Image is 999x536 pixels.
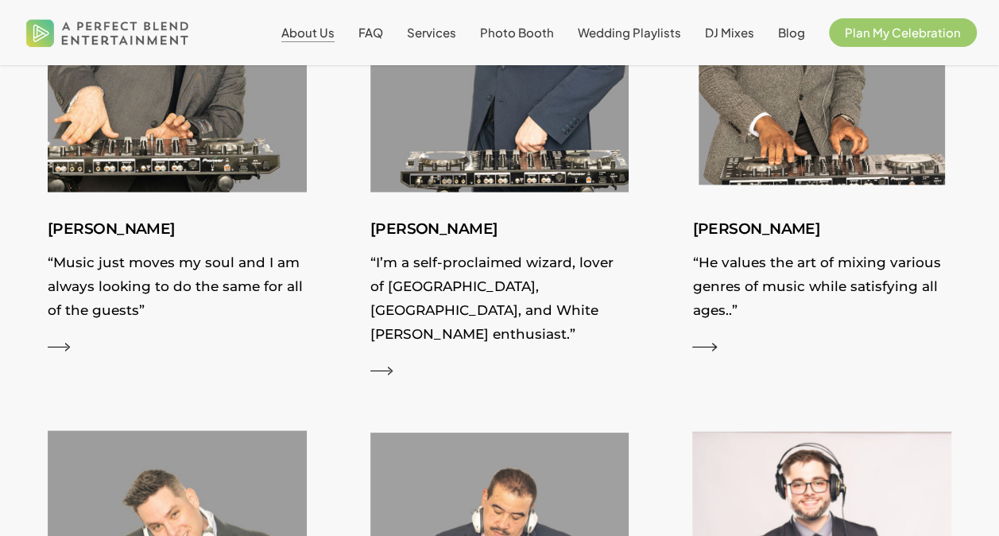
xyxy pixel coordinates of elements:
p: “I’m a self-proclaimed wizard, lover of [GEOGRAPHIC_DATA], [GEOGRAPHIC_DATA], and White [PERSON_N... [370,251,629,354]
span: About Us [281,25,335,40]
span: Photo Booth [480,25,554,40]
a: Blog [778,26,805,39]
a: Services [407,26,456,39]
h3: [PERSON_NAME] [370,216,629,242]
p: “He values the art of mixing various genres of music while satisfying all ages..” [692,251,951,330]
span: Plan My Celebration [845,25,961,40]
a: DJ Mixes [705,26,754,39]
a: Wedding Playlists [578,26,681,39]
p: “Music just moves my soul and I am always looking to do the same for all of the guests” [48,251,307,330]
span: Wedding Playlists [578,25,681,40]
span: FAQ [358,25,383,40]
span: Blog [778,25,805,40]
a: Plan My Celebration [829,26,977,39]
a: FAQ [358,26,383,39]
a: Photo Booth [480,26,554,39]
span: Services [407,25,456,40]
a: About Us [281,26,335,39]
img: A Perfect Blend Entertainment [22,6,193,59]
span: DJ Mixes [705,25,754,40]
h3: [PERSON_NAME] [692,216,951,242]
h3: [PERSON_NAME] [48,216,307,242]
